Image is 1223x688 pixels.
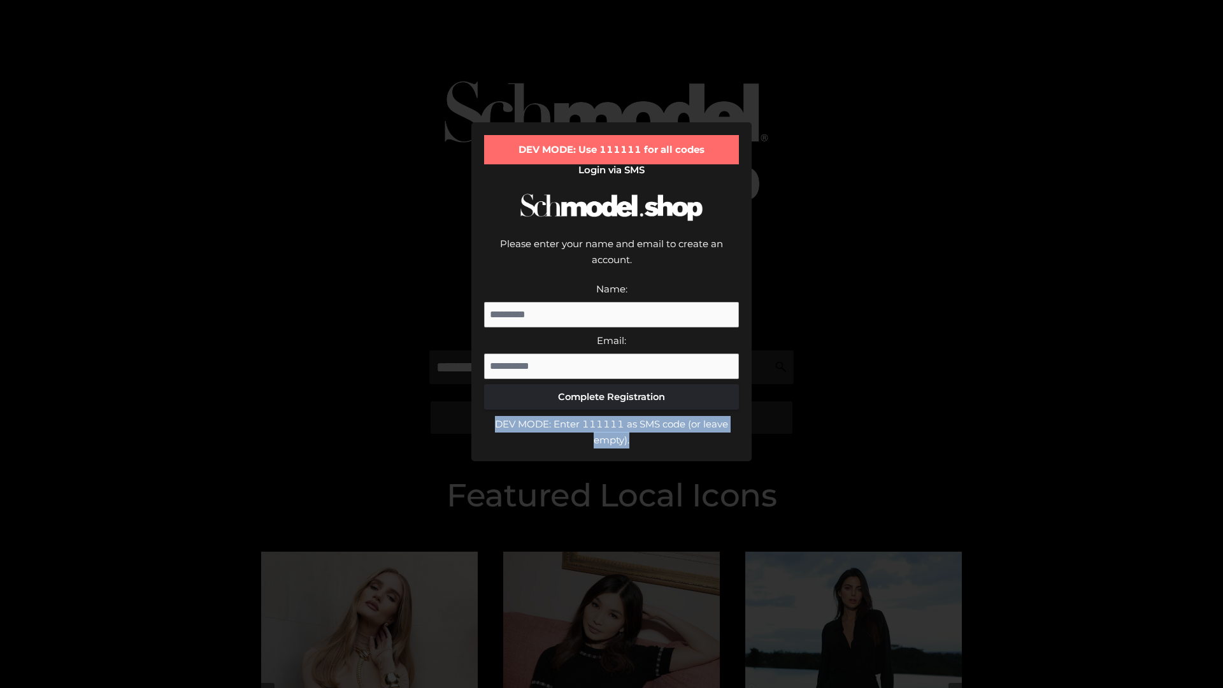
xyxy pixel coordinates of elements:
label: Name: [596,283,627,295]
img: Schmodel Logo [516,182,707,233]
div: Please enter your name and email to create an account. [484,236,739,281]
div: DEV MODE: Use 111111 for all codes [484,135,739,164]
button: Complete Registration [484,384,739,410]
label: Email: [597,334,626,347]
div: DEV MODE: Enter 111111 as SMS code (or leave empty). [484,416,739,448]
h2: Login via SMS [484,164,739,176]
